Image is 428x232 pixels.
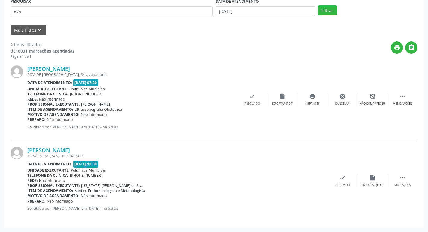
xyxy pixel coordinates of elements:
b: Profissional executante: [27,102,80,107]
b: Unidade executante: [27,168,70,173]
b: Data de atendimento: [27,161,72,167]
span: Policlínica Municipal [71,86,106,92]
b: Motivo de agendamento: [27,193,80,198]
span: [DATE] 10:30 [73,161,99,167]
div: Mais ações [394,183,411,187]
b: Item de agendamento: [27,188,73,193]
span: [PERSON_NAME] [81,102,110,107]
p: Solicitado por [PERSON_NAME] em [DATE] - há 6 dias [27,125,237,130]
b: Data de atendimento: [27,80,72,85]
div: ZONA RURAL, S/N, TRES BARRAS [27,153,327,158]
input: Selecione um intervalo [216,6,315,17]
i:  [399,174,406,181]
i: insert_drive_file [279,93,286,100]
span: Ultrassonografia Obstetrica [74,107,122,112]
span: Não informado [81,193,107,198]
span: [PHONE_NUMBER] [70,173,102,178]
i: insert_drive_file [369,174,376,181]
div: Resolvido [244,102,260,106]
div: Resolvido [335,183,350,187]
p: Solicitado por [PERSON_NAME] em [DATE] - há 6 dias [27,206,327,211]
span: [PHONE_NUMBER] [70,92,102,97]
div: Exportar (PDF) [362,183,383,187]
b: Unidade executante: [27,86,70,92]
div: Cancelar [335,102,349,106]
div: de [11,48,74,54]
span: [US_STATE] [PERSON_NAME] da Slva [81,183,144,188]
span: Não informado [47,199,73,204]
div: POV. DE [GEOGRAPHIC_DATA], S/N, zona rural [27,72,237,77]
b: Preparo: [27,117,46,122]
i:  [408,44,415,51]
strong: 18031 marcações agendadas [16,48,74,54]
i: check [339,174,346,181]
button:  [405,41,417,54]
i: check [249,93,256,100]
b: Telefone da clínica: [27,173,69,178]
b: Rede: [27,97,38,102]
b: Item de agendamento: [27,107,73,112]
button: Filtrar [318,5,337,16]
div: Menos ações [393,102,412,106]
i: print [394,44,400,51]
span: Policlínica Municipal [71,168,106,173]
i: cancel [339,93,346,100]
b: Motivo de agendamento: [27,112,80,117]
span: Não informado [39,97,65,102]
b: Rede: [27,178,38,183]
span: Não informado [39,178,65,183]
i:  [399,93,406,100]
a: [PERSON_NAME] [27,65,70,72]
span: Não informado [47,117,73,122]
div: Página 1 de 1 [11,54,74,59]
i: alarm_off [369,93,376,100]
i: keyboard_arrow_down [36,27,43,33]
div: Imprimir [305,102,319,106]
b: Telefone da clínica: [27,92,69,97]
div: Exportar (PDF) [272,102,293,106]
span: Médico Endocrinologista e Metabologista [74,188,145,193]
a: [PERSON_NAME] [27,147,70,153]
button: Mais filtroskeyboard_arrow_down [11,25,46,35]
i: print [309,93,316,100]
img: img [11,147,23,159]
button: print [391,41,403,54]
span: Não informado [81,112,107,117]
div: 2 itens filtrados [11,41,74,48]
b: Preparo: [27,199,46,204]
span: [DATE] 07:30 [73,79,99,86]
input: Nome, CNS [11,6,213,17]
img: img [11,65,23,78]
div: Não compareceu [360,102,385,106]
b: Profissional executante: [27,183,80,188]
